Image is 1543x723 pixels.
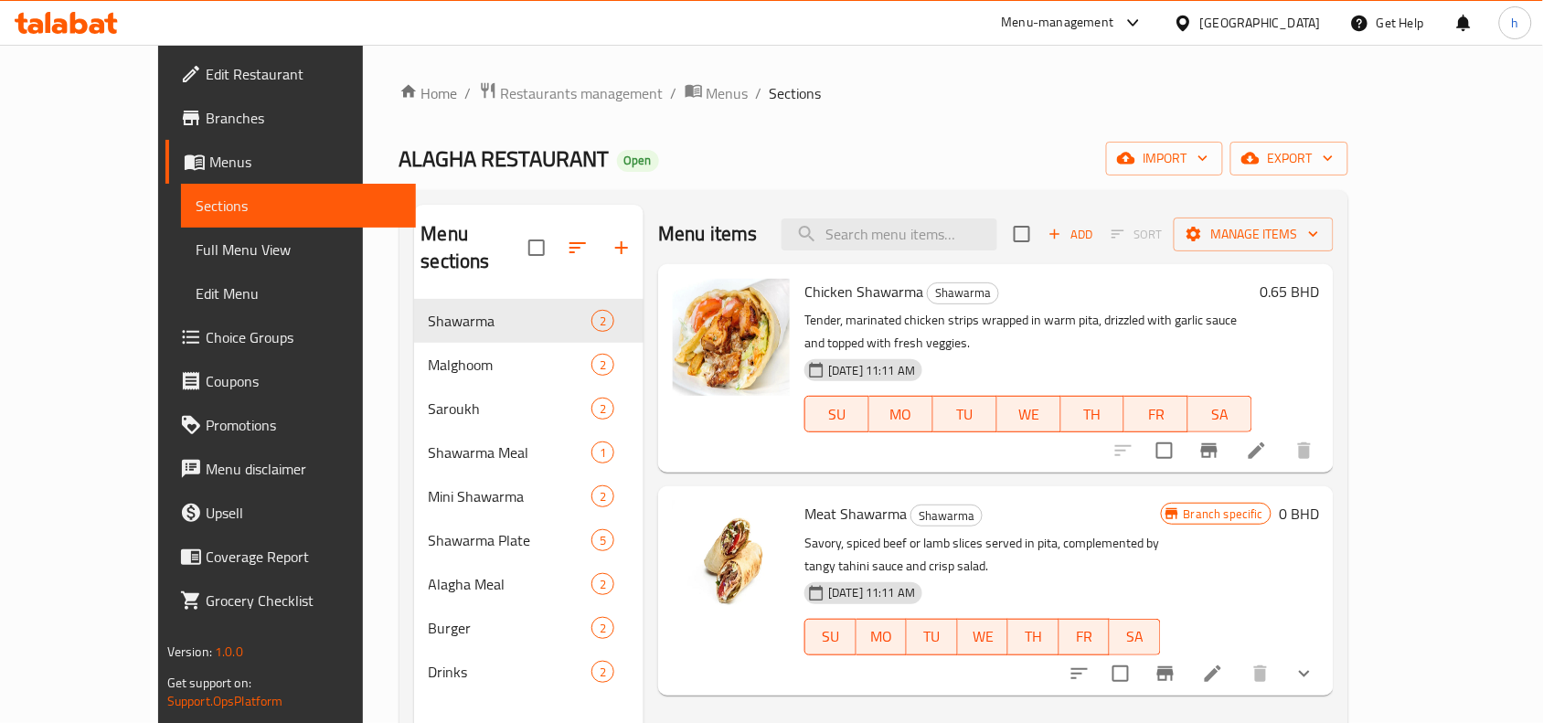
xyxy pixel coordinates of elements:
[501,82,664,104] span: Restaurants management
[941,401,990,428] span: TU
[414,606,644,650] div: Burger2
[414,518,644,562] div: Shawarma Plate5
[600,226,644,270] button: Add section
[1041,220,1100,249] span: Add item
[465,82,472,104] li: /
[429,529,592,551] div: Shawarma Plate
[181,271,416,315] a: Edit Menu
[206,502,401,524] span: Upsell
[592,356,613,374] span: 2
[1110,619,1161,655] button: SA
[167,689,283,713] a: Support.OpsPlatform
[1200,13,1321,33] div: [GEOGRAPHIC_DATA]
[1245,147,1334,170] span: export
[927,282,999,304] div: Shawarma
[429,661,592,683] span: Drinks
[1069,401,1118,428] span: TH
[782,218,997,250] input: search
[591,573,614,595] div: items
[592,620,613,637] span: 2
[914,623,951,650] span: TU
[592,313,613,330] span: 2
[165,403,416,447] a: Promotions
[429,617,592,639] span: Burger
[429,354,592,376] span: Malghoom
[591,617,614,639] div: items
[209,151,401,173] span: Menus
[591,529,614,551] div: items
[592,488,613,505] span: 2
[933,396,997,432] button: TU
[1176,505,1271,523] span: Branch specific
[1196,401,1245,428] span: SA
[1121,147,1208,170] span: import
[707,82,749,104] span: Menus
[414,299,644,343] div: Shawarma2
[196,239,401,260] span: Full Menu View
[206,63,401,85] span: Edit Restaurant
[414,474,644,518] div: Mini Shawarma2
[421,220,529,275] h2: Menu sections
[756,82,762,104] li: /
[1101,654,1140,693] span: Select to update
[592,664,613,681] span: 2
[1003,215,1041,253] span: Select section
[592,576,613,593] span: 2
[429,573,592,595] span: Alagha Meal
[1041,220,1100,249] button: Add
[591,398,614,420] div: items
[617,150,659,172] div: Open
[414,343,644,387] div: Malghoom2
[1282,429,1326,473] button: delete
[592,400,613,418] span: 2
[821,584,922,601] span: [DATE] 11:11 AM
[1260,279,1319,304] h6: 0.65 BHD
[1282,652,1326,696] button: show more
[1061,396,1125,432] button: TH
[617,153,659,168] span: Open
[1230,142,1348,175] button: export
[215,640,243,664] span: 1.0.0
[414,292,644,701] nav: Menu sections
[167,640,212,664] span: Version:
[592,532,613,549] span: 5
[1188,396,1252,432] button: SA
[673,501,790,618] img: Meat Shawarma
[591,354,614,376] div: items
[1058,652,1101,696] button: sort-choices
[1106,142,1223,175] button: import
[181,228,416,271] a: Full Menu View
[167,671,251,695] span: Get support on:
[1188,223,1319,246] span: Manage items
[1046,224,1095,245] span: Add
[1016,623,1052,650] span: TH
[1279,501,1319,526] h6: 0 BHD
[556,226,600,270] span: Sort sections
[804,532,1161,578] p: Savory, spiced beef or lamb slices served in pita, complemented by tangy tahini sauce and crisp s...
[1202,663,1224,685] a: Edit menu item
[429,441,592,463] span: Shawarma Meal
[414,387,644,431] div: Saroukh2
[658,220,758,248] h2: Menu items
[1117,623,1154,650] span: SA
[181,184,416,228] a: Sections
[414,431,644,474] div: Shawarma Meal1
[1174,218,1334,251] button: Manage items
[910,505,983,526] div: Shawarma
[517,229,556,267] span: Select all sections
[206,370,401,392] span: Coupons
[1293,663,1315,685] svg: Show Choices
[165,52,416,96] a: Edit Restaurant
[165,96,416,140] a: Branches
[414,562,644,606] div: Alagha Meal2
[821,362,922,379] span: [DATE] 11:11 AM
[165,447,416,491] a: Menu disclaimer
[429,398,592,420] div: Saroukh
[591,485,614,507] div: items
[673,279,790,396] img: Chicken Shawarma
[165,140,416,184] a: Menus
[1059,619,1111,655] button: FR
